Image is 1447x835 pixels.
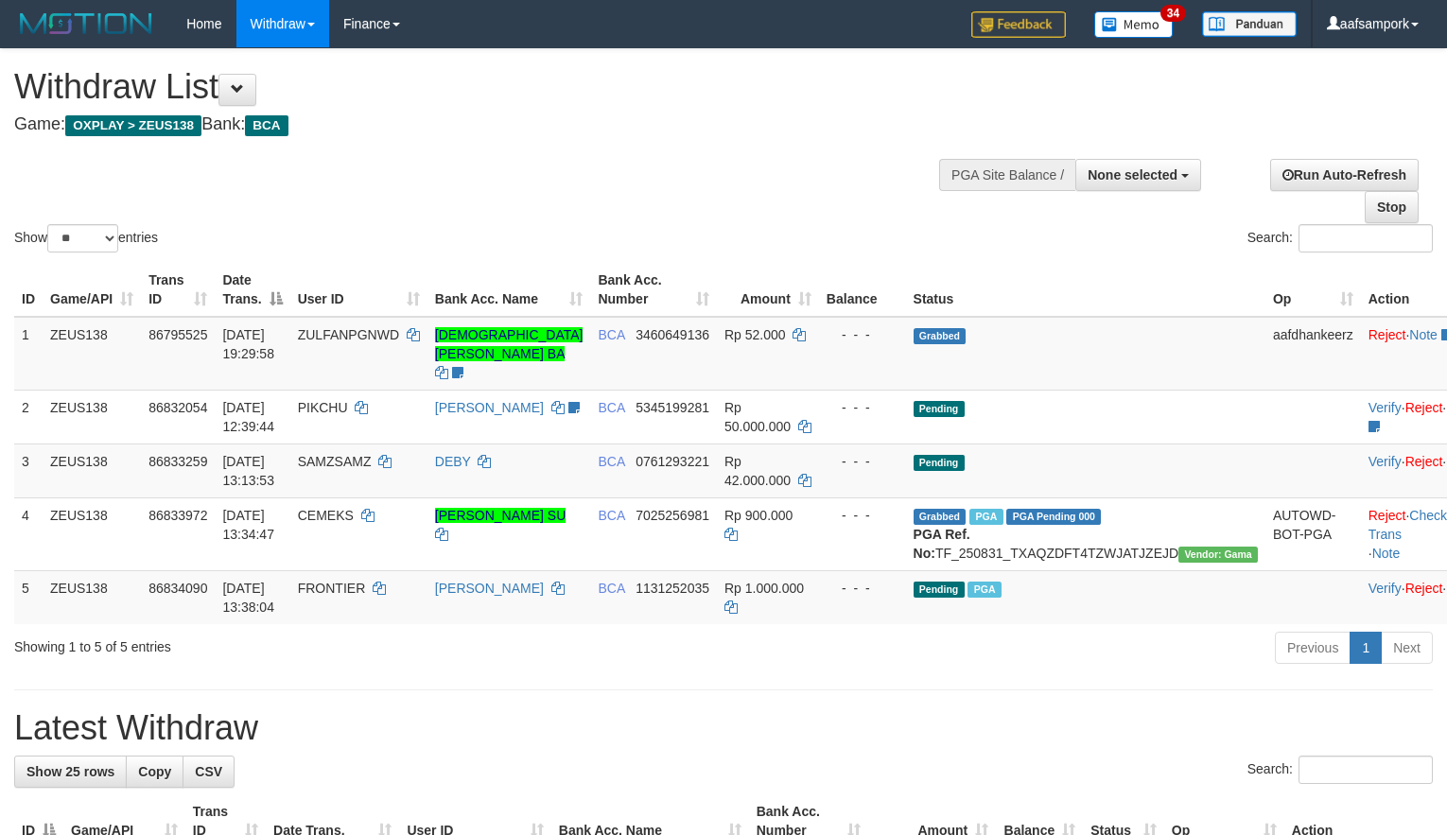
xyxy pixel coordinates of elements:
[148,454,207,469] span: 86833259
[969,509,1002,525] span: Marked by aafnoeunsreypich
[298,454,372,469] span: SAMZSAMZ
[1381,632,1433,664] a: Next
[598,508,624,523] span: BCA
[827,452,898,471] div: - - -
[827,506,898,525] div: - - -
[435,400,544,415] a: [PERSON_NAME]
[906,263,1265,317] th: Status
[1372,546,1401,561] a: Note
[1202,11,1297,37] img: panduan.png
[1299,756,1433,784] input: Search:
[14,709,1433,747] h1: Latest Withdraw
[290,263,427,317] th: User ID: activate to sort column ascending
[827,398,898,417] div: - - -
[435,581,544,596] a: [PERSON_NAME]
[1075,159,1201,191] button: None selected
[724,508,793,523] span: Rp 900.000
[298,508,354,523] span: CEMEKS
[148,400,207,415] span: 86832054
[914,401,965,417] span: Pending
[26,764,114,779] span: Show 25 rows
[435,454,471,469] a: DEBY
[914,509,967,525] span: Grabbed
[43,444,141,497] td: ZEUS138
[222,454,274,488] span: [DATE] 13:13:53
[1405,400,1443,415] a: Reject
[222,400,274,434] span: [DATE] 12:39:44
[914,328,967,344] span: Grabbed
[245,115,288,136] span: BCA
[636,400,709,415] span: Copy 5345199281 to clipboard
[968,582,1001,598] span: Marked by aafnoeunsreypich
[148,327,207,342] span: 86795525
[222,327,274,361] span: [DATE] 19:29:58
[939,159,1075,191] div: PGA Site Balance /
[1369,508,1447,542] a: Check Trans
[1265,497,1361,570] td: AUTOWD-BOT-PGA
[1178,547,1258,563] span: Vendor URL: https://trx31.1velocity.biz
[724,400,791,434] span: Rp 50.000.000
[148,581,207,596] span: 86834090
[14,630,589,656] div: Showing 1 to 5 of 5 entries
[14,263,43,317] th: ID
[971,11,1066,38] img: Feedback.jpg
[1265,317,1361,391] td: aafdhankeerz
[724,454,791,488] span: Rp 42.000.000
[14,68,946,106] h1: Withdraw List
[827,579,898,598] div: - - -
[65,115,201,136] span: OXPLAY > ZEUS138
[1006,509,1101,525] span: PGA Pending
[827,325,898,344] div: - - -
[724,327,786,342] span: Rp 52.000
[1369,400,1402,415] a: Verify
[1275,632,1351,664] a: Previous
[906,497,1265,570] td: TF_250831_TXAQZDFT4TZWJATJZEJD
[1369,508,1406,523] a: Reject
[598,400,624,415] span: BCA
[1088,167,1177,183] span: None selected
[141,263,215,317] th: Trans ID: activate to sort column ascending
[590,263,717,317] th: Bank Acc. Number: activate to sort column ascending
[914,527,970,561] b: PGA Ref. No:
[435,508,566,523] a: [PERSON_NAME] SU
[819,263,906,317] th: Balance
[14,570,43,624] td: 5
[1265,263,1361,317] th: Op: activate to sort column ascending
[636,327,709,342] span: Copy 3460649136 to clipboard
[1299,224,1433,252] input: Search:
[43,497,141,570] td: ZEUS138
[138,764,171,779] span: Copy
[195,764,222,779] span: CSV
[126,756,183,788] a: Copy
[598,327,624,342] span: BCA
[1409,327,1438,342] a: Note
[636,454,709,469] span: Copy 0761293221 to clipboard
[427,263,591,317] th: Bank Acc. Name: activate to sort column ascending
[1405,581,1443,596] a: Reject
[14,9,158,38] img: MOTION_logo.png
[14,317,43,391] td: 1
[598,454,624,469] span: BCA
[43,263,141,317] th: Game/API: activate to sort column ascending
[1369,581,1402,596] a: Verify
[435,327,584,361] a: [DEMOGRAPHIC_DATA][PERSON_NAME] BA
[47,224,118,252] select: Showentries
[914,455,965,471] span: Pending
[298,581,366,596] span: FRONTIER
[1270,159,1419,191] a: Run Auto-Refresh
[215,263,289,317] th: Date Trans.: activate to sort column descending
[183,756,235,788] a: CSV
[43,390,141,444] td: ZEUS138
[1160,5,1186,22] span: 34
[14,115,946,134] h4: Game: Bank:
[724,581,804,596] span: Rp 1.000.000
[1350,632,1382,664] a: 1
[1247,756,1433,784] label: Search:
[14,756,127,788] a: Show 25 rows
[298,327,399,342] span: ZULFANPGNWD
[14,390,43,444] td: 2
[43,570,141,624] td: ZEUS138
[14,497,43,570] td: 4
[636,508,709,523] span: Copy 7025256981 to clipboard
[636,581,709,596] span: Copy 1131252035 to clipboard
